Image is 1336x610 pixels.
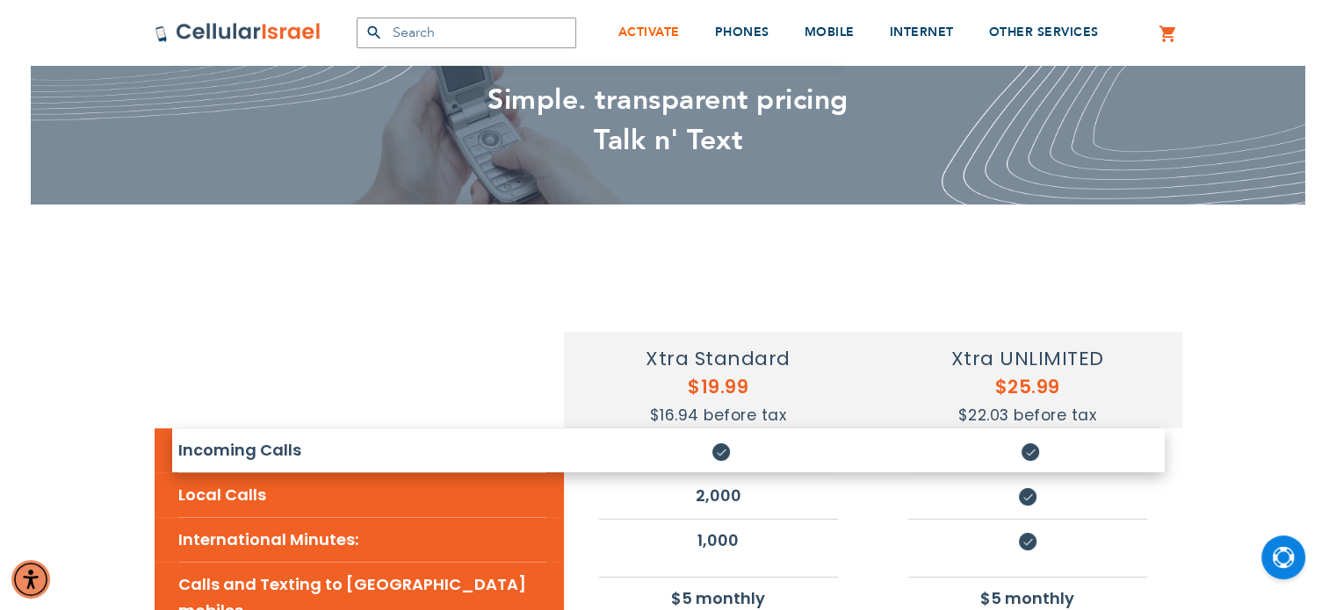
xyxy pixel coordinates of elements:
h2: Simple. transparent pricing [155,81,1182,121]
div: Accessibility Menu [11,560,50,599]
span: $22.03 before tax [958,405,1097,426]
h5: $25.99 [873,373,1182,427]
li: International Minutes: [178,517,546,562]
input: Search [357,18,576,48]
li: 1,000 [599,519,838,561]
h5: $19.99 [564,373,873,427]
span: $16.94 before tax [650,405,787,426]
h2: Talk n' Text [155,121,1182,161]
span: ACTIVATE [618,24,680,40]
li: Local Calls [178,472,546,517]
img: Cellular Israel Logo [155,22,321,43]
h4: Xtra UNLIMITED [873,344,1182,373]
span: PHONES [715,24,769,40]
span: OTHER SERVICES [989,24,1099,40]
li: 2,000 [599,474,838,516]
li: Incoming Calls [178,428,546,472]
h4: Xtra Standard [564,344,873,373]
span: MOBILE [805,24,855,40]
span: INTERNET [890,24,954,40]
